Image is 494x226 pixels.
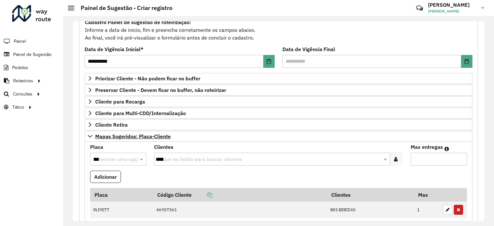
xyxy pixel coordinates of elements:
[12,104,24,111] span: Tático
[90,188,153,202] th: Placa
[95,99,145,104] span: Cliente para Recarga
[85,73,472,84] a: Priorizar Cliente - Não podem ficar no buffer
[414,188,440,202] th: Max
[95,76,200,81] span: Priorizar Cliente - Não podem ficar no buffer
[154,143,173,151] label: Clientes
[428,2,476,8] h3: [PERSON_NAME]
[153,188,327,202] th: Código Cliente
[414,202,440,218] td: 1
[327,188,414,202] th: Clientes
[90,202,153,218] td: RLI9E77
[192,192,212,198] a: Copiar
[95,111,186,116] span: Cliente para Multi-CDD/Internalização
[12,64,28,71] span: Pedidos
[413,1,426,15] a: Contato Rápido
[13,91,32,97] span: Consultas
[90,171,121,183] button: Adicionar
[95,134,171,139] span: Mapas Sugeridos: Placa-Cliente
[95,87,226,93] span: Preservar Cliente - Devem ficar no buffer, não roteirizar
[13,51,51,58] span: Painel de Sugestão
[13,77,33,84] span: Relatórios
[85,85,472,95] a: Preservar Cliente - Devem ficar no buffer, não roteirizar
[263,55,275,68] button: Choose Date
[444,146,449,151] em: Máximo de clientes que serão colocados na mesma rota com os clientes informados
[74,5,172,12] h2: Painel de Sugestão - Criar registro
[85,45,143,53] label: Data de Vigência Inicial
[85,108,472,119] a: Cliente para Multi-CDD/Internalização
[85,96,472,107] a: Cliente para Recarga
[85,18,472,42] div: Informe a data de inicio, fim e preencha corretamente os campos abaixo. Ao final, você irá pré-vi...
[461,55,472,68] button: Choose Date
[327,202,414,218] td: BKS BEBIDAS
[85,19,191,25] strong: Cadastro Painel de sugestão de roteirização:
[14,38,26,45] span: Painel
[90,143,103,151] label: Placa
[95,122,128,127] span: Cliente Retira
[85,131,472,142] a: Mapas Sugeridos: Placa-Cliente
[428,8,476,14] span: [PERSON_NAME]
[411,143,443,151] label: Max entregas
[85,119,472,130] a: Cliente Retira
[282,45,335,53] label: Data de Vigência Final
[153,202,327,218] td: 46907361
